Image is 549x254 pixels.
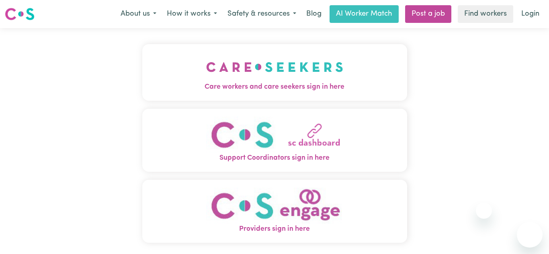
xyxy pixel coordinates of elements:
a: Careseekers logo [5,5,35,23]
a: Blog [301,5,326,23]
a: AI Worker Match [330,5,399,23]
button: Care workers and care seekers sign in here [142,44,407,100]
a: Login [516,5,544,23]
span: Care workers and care seekers sign in here [142,82,407,92]
span: Providers sign in here [142,224,407,234]
button: Providers sign in here [142,179,407,242]
span: Support Coordinators sign in here [142,153,407,163]
iframe: Button to launch messaging window [517,222,543,248]
button: Support Coordinators sign in here [142,108,407,171]
button: How it works [162,6,222,22]
iframe: Close message [476,203,492,219]
a: Post a job [405,5,451,23]
a: Find workers [458,5,513,23]
button: About us [115,6,162,22]
button: Safety & resources [222,6,301,22]
img: Careseekers logo [5,7,35,21]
